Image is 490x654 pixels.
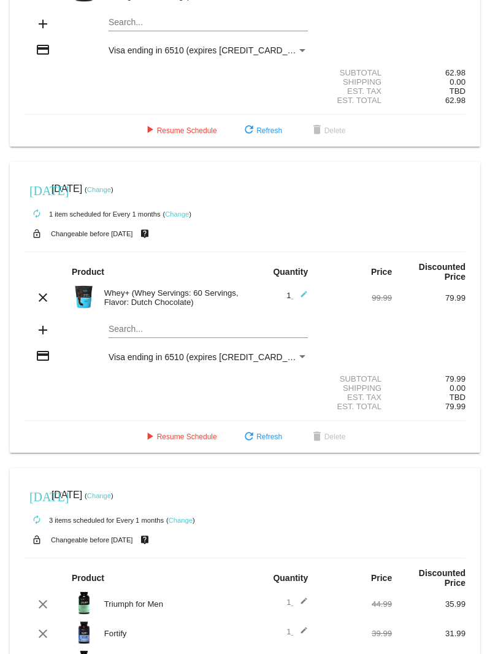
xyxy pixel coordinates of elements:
[300,426,356,448] button: Delete
[36,348,50,363] mat-icon: credit_card
[109,352,314,362] span: Visa ending in 6510 (expires [CREDIT_CARD_DATA])
[36,290,50,305] mat-icon: clear
[242,433,282,441] span: Refresh
[36,626,50,641] mat-icon: clear
[87,186,111,193] a: Change
[242,126,282,135] span: Refresh
[318,68,392,77] div: Subtotal
[419,262,465,282] strong: Discounted Price
[98,629,245,638] div: Fortify
[310,430,324,445] mat-icon: delete
[109,325,308,334] input: Search...
[273,573,308,583] strong: Quantity
[98,288,245,307] div: Whey+ (Whey Servings: 60 Servings, Flavor: Dutch Chocolate)
[29,488,44,503] mat-icon: [DATE]
[51,230,133,237] small: Changeable before [DATE]
[392,374,465,383] div: 79.99
[165,210,189,218] a: Change
[142,126,217,135] span: Resume Schedule
[232,426,292,448] button: Refresh
[318,96,392,105] div: Est. Total
[163,210,191,218] small: ( )
[242,123,256,138] mat-icon: refresh
[318,383,392,393] div: Shipping
[85,186,113,193] small: ( )
[109,45,308,55] mat-select: Payment Method
[318,393,392,402] div: Est. Tax
[318,629,392,638] div: 39.99
[318,77,392,87] div: Shipping
[25,517,164,524] small: 3 items scheduled for Every 1 months
[293,290,308,305] mat-icon: edit
[318,402,392,411] div: Est. Total
[318,293,392,302] div: 99.99
[109,18,308,28] input: Search...
[85,492,113,499] small: ( )
[392,599,465,609] div: 35.99
[286,598,308,607] span: 1
[36,323,50,337] mat-icon: add
[293,597,308,612] mat-icon: edit
[29,513,44,528] mat-icon: autorenew
[286,627,308,636] span: 1
[310,123,324,138] mat-icon: delete
[450,77,465,87] span: 0.00
[25,210,161,218] small: 1 item scheduled for Every 1 months
[310,126,346,135] span: Delete
[98,599,245,609] div: Triumph for Men
[72,620,96,645] img: Image-1-Carousel-Fortify-Transp.png
[310,433,346,441] span: Delete
[318,374,392,383] div: Subtotal
[371,267,392,277] strong: Price
[232,120,292,142] button: Refresh
[72,573,104,583] strong: Product
[137,532,152,548] mat-icon: live_help
[142,433,217,441] span: Resume Schedule
[137,226,152,242] mat-icon: live_help
[36,42,50,57] mat-icon: credit_card
[300,120,356,142] button: Delete
[445,96,465,105] span: 62.98
[72,285,96,309] img: Image-1-Carousel-Whey-5lb-Chocolate-no-badge-Transp.png
[109,352,308,362] mat-select: Payment Method
[318,87,392,96] div: Est. Tax
[36,17,50,31] mat-icon: add
[51,536,133,544] small: Changeable before [DATE]
[392,629,465,638] div: 31.99
[87,492,111,499] a: Change
[29,182,44,197] mat-icon: [DATE]
[392,293,465,302] div: 79.99
[392,68,465,77] div: 62.98
[72,267,104,277] strong: Product
[450,393,465,402] span: TBD
[445,402,465,411] span: 79.99
[293,626,308,641] mat-icon: edit
[318,599,392,609] div: 44.99
[450,383,465,393] span: 0.00
[29,207,44,221] mat-icon: autorenew
[450,87,465,96] span: TBD
[242,430,256,445] mat-icon: refresh
[419,568,465,588] strong: Discounted Price
[72,591,96,615] img: Image-1-Triumph_carousel-front-transp.png
[29,226,44,242] mat-icon: lock_open
[142,123,157,138] mat-icon: play_arrow
[142,430,157,445] mat-icon: play_arrow
[169,517,193,524] a: Change
[132,120,227,142] button: Resume Schedule
[273,267,308,277] strong: Quantity
[29,532,44,548] mat-icon: lock_open
[132,426,227,448] button: Resume Schedule
[166,517,195,524] small: ( )
[36,597,50,612] mat-icon: clear
[371,573,392,583] strong: Price
[109,45,314,55] span: Visa ending in 6510 (expires [CREDIT_CARD_DATA])
[286,291,308,300] span: 1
